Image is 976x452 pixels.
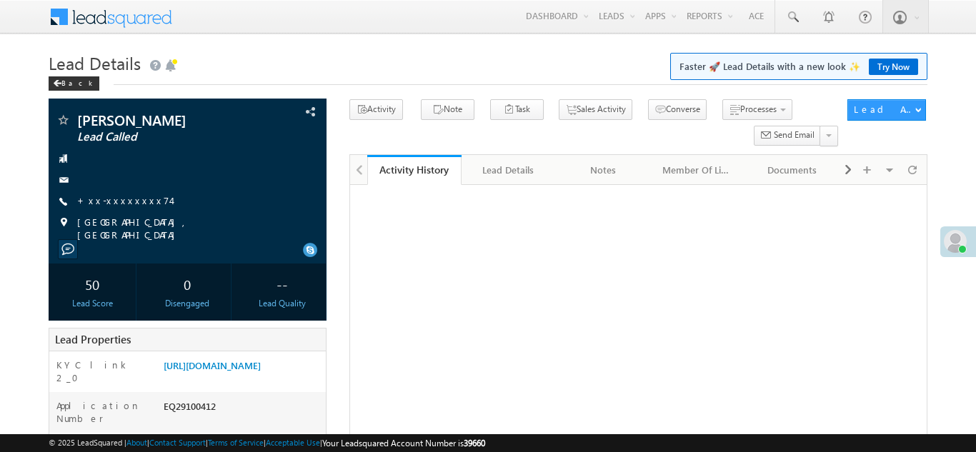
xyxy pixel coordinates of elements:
div: Lead Actions [854,103,915,116]
a: Notes [557,155,651,185]
span: Faster 🚀 Lead Details with a new look ✨ [679,59,918,74]
a: Documents [745,155,840,185]
button: Processes [722,99,792,120]
span: Send Email [774,129,815,141]
a: Contact Support [149,438,206,447]
a: Member Of Lists [651,155,745,185]
button: Lead Actions [847,99,926,121]
a: Activity History [367,155,462,185]
label: Application Number [56,399,149,425]
div: Back [49,76,99,91]
div: EQ29100412 [160,399,326,419]
div: Lead Score [52,297,132,310]
div: -- [242,271,322,297]
a: [URL][DOMAIN_NAME] [164,359,261,371]
a: Back [49,76,106,88]
button: Note [421,99,474,120]
div: Documents [757,161,827,179]
div: Member Of Lists [662,161,732,179]
span: Lead Details [49,51,141,74]
button: Task [490,99,544,120]
div: Lead Details [473,161,543,179]
a: Acceptable Use [266,438,320,447]
label: KYC link 2_0 [56,358,149,384]
a: About [126,438,147,447]
span: Lead Called [77,130,249,144]
div: Activity History [378,163,451,176]
span: [PERSON_NAME] [77,113,249,127]
a: +xx-xxxxxxxx74 [77,194,171,206]
div: 0 [147,271,227,297]
span: [GEOGRAPHIC_DATA], [GEOGRAPHIC_DATA] [77,216,301,241]
button: Converse [648,99,707,120]
div: Lead Quality [242,297,322,310]
a: Terms of Service [208,438,264,447]
div: Disengaged [147,297,227,310]
div: Notes [568,161,638,179]
button: Send Email [754,126,821,146]
div: 50 [52,271,132,297]
button: Activity [349,99,403,120]
button: Sales Activity [559,99,632,120]
span: Your Leadsquared Account Number is [322,438,485,448]
span: © 2025 LeadSquared | | | | | [49,436,485,450]
a: Try Now [869,59,918,75]
span: Lead Properties [55,332,131,346]
a: Lead Details [462,155,556,185]
span: Processes [740,104,777,114]
span: 39660 [464,438,485,448]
